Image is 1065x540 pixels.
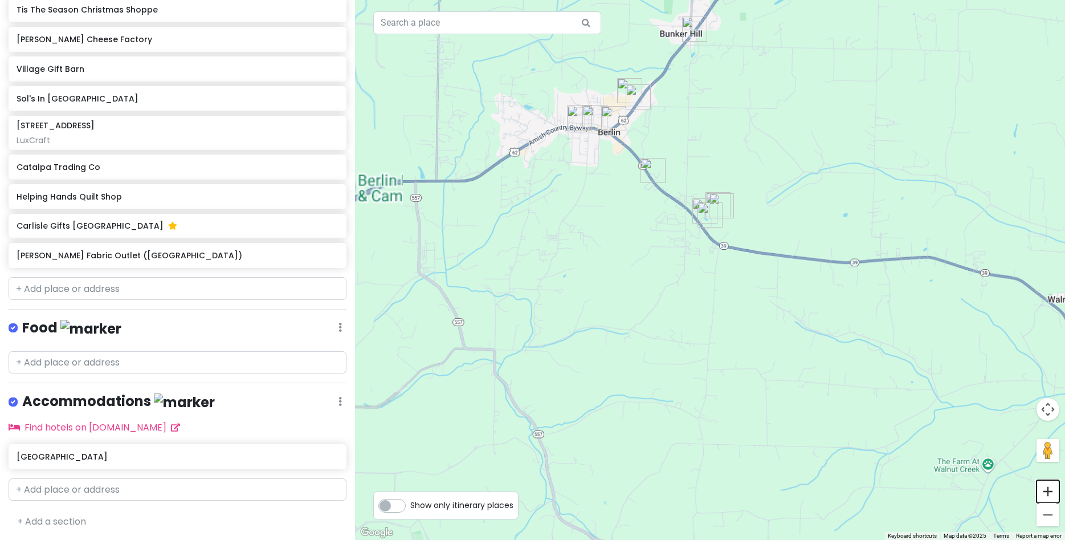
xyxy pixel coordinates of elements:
i: Starred [168,222,177,230]
div: Catalpa Trading Co [582,105,607,130]
div: Country Acres Mini Golf [697,202,723,228]
img: marker [60,320,121,338]
span: Show only itinerary places [410,499,513,511]
input: + Add place or address [9,277,346,300]
span: Map data ©2025 [944,533,986,539]
a: Terms (opens in new tab) [993,533,1009,539]
button: Map camera controls [1037,398,1059,421]
button: Zoom out [1037,504,1059,526]
a: Report a map error [1016,533,1062,539]
div: Zinck's Fabric Outlet (Berlin) [640,158,666,183]
h6: [PERSON_NAME] Fabric Outlet ([GEOGRAPHIC_DATA]) [17,250,338,261]
div: Berlin Village Antique Mall [601,106,626,131]
h6: Tis The Season Christmas Shoppe [17,5,338,15]
div: Share & Care [626,84,651,109]
div: Sol's In Berlin [567,105,592,131]
input: Search a place [373,11,601,34]
button: Drag Pegman onto the map to open Street View [1037,439,1059,462]
div: Berlin Encore Hotel & Suites [709,193,734,218]
h6: Sol's In [GEOGRAPHIC_DATA] [17,94,338,104]
h4: Food [22,319,121,338]
img: Google [358,525,395,540]
div: LuxCraft [17,135,338,145]
button: Keyboard shortcuts [888,532,937,540]
div: 4363 OH-39 [692,198,717,224]
h6: [GEOGRAPHIC_DATA] [17,452,338,462]
h4: Accommodations [22,392,215,411]
div: Amish Country Theater [705,192,731,217]
div: Snoopers Antique Mall & More [617,78,642,103]
img: marker [154,393,215,411]
h6: Catalpa Trading Co [17,162,338,172]
a: Find hotels on [DOMAIN_NAME] [9,421,180,434]
div: Amish Country Picker's Antique Mall [682,17,707,42]
input: + Add place or address [9,478,346,501]
h6: [STREET_ADDRESS] [17,120,95,131]
input: + Add place or address [9,351,346,374]
h6: Helping Hands Quilt Shop [17,192,338,202]
h6: [PERSON_NAME] Cheese Factory [17,34,338,44]
button: Zoom in [1037,480,1059,503]
a: Open this area in Google Maps (opens a new window) [358,525,395,540]
h6: Carlisle Gifts [GEOGRAPHIC_DATA] [17,221,338,231]
h6: Village Gift Barn [17,64,338,74]
a: + Add a section [17,515,86,528]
